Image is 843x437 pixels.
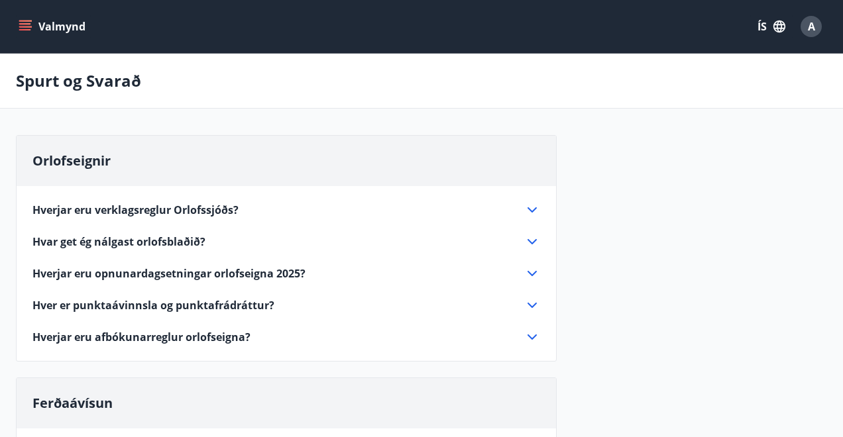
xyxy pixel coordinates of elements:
span: Hvar get ég nálgast orlofsblaðið? [32,234,205,249]
button: ÍS [750,15,793,38]
span: A [808,19,815,34]
div: Hverjar eru verklagsreglur Orlofssjóðs? [32,202,540,218]
span: Hver er punktaávinnsla og punktafrádráttur? [32,298,274,313]
div: Hvar get ég nálgast orlofsblaðið? [32,234,540,250]
span: Hverjar eru afbókunarreglur orlofseigna? [32,330,251,344]
div: Hver er punktaávinnsla og punktafrádráttur? [32,297,540,313]
span: Hverjar eru verklagsreglur Orlofssjóðs? [32,203,239,217]
div: Hverjar eru opnunardagsetningar orlofseigna 2025? [32,266,540,281]
span: Hverjar eru opnunardagsetningar orlofseigna 2025? [32,266,306,281]
button: A [795,11,827,42]
p: Spurt og Svarað [16,70,141,92]
div: Hverjar eru afbókunarreglur orlofseigna? [32,329,540,345]
span: Orlofseignir [32,152,111,170]
span: Ferðaávísun [32,394,113,412]
button: menu [16,15,91,38]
